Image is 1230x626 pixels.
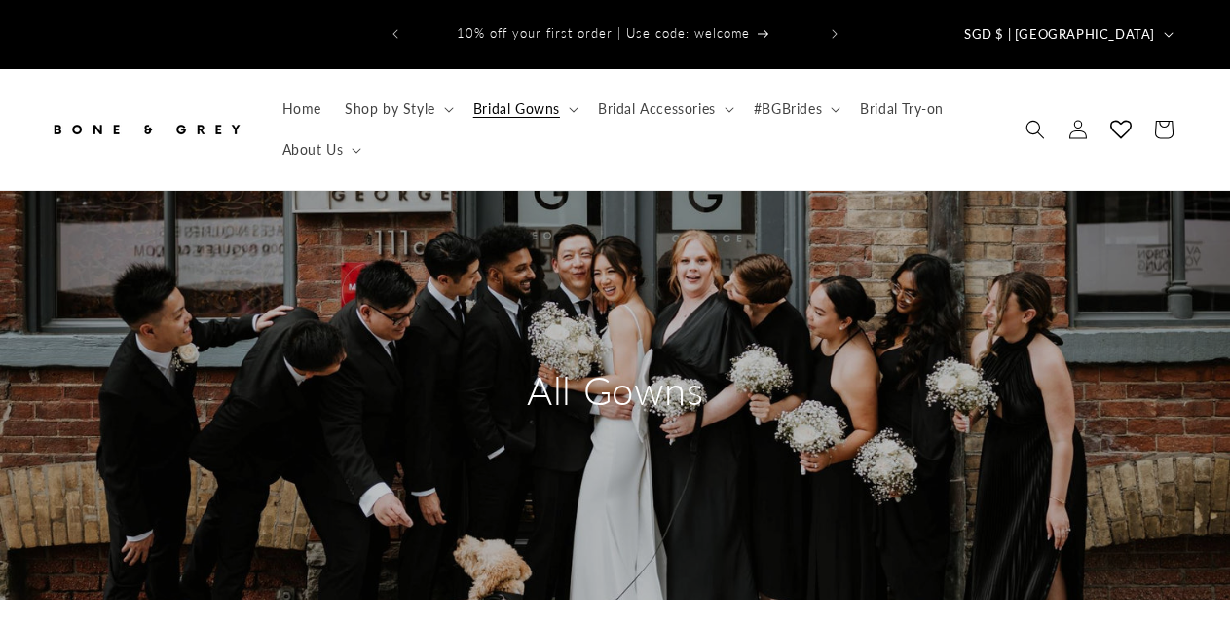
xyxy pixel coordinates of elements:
summary: Bridal Gowns [462,89,586,129]
summary: Search [1014,108,1057,151]
button: SGD $ | [GEOGRAPHIC_DATA] [952,16,1181,53]
h2: All Gowns [430,365,801,416]
summary: Bridal Accessories [586,89,742,129]
summary: Shop by Style [333,89,462,129]
span: 10% off your first order | Use code: welcome [457,25,750,41]
summary: About Us [271,129,370,170]
a: Bridal Try-on [848,89,955,129]
button: Next announcement [813,16,856,53]
span: Bridal Try-on [860,100,944,118]
a: Home [271,89,333,129]
a: Bone and Grey Bridal [42,100,251,158]
img: Bone and Grey Bridal [49,108,243,151]
span: SGD $ | [GEOGRAPHIC_DATA] [964,25,1155,45]
span: About Us [282,141,344,159]
span: Shop by Style [345,100,435,118]
button: Previous announcement [374,16,417,53]
span: #BGBrides [754,100,822,118]
span: Bridal Gowns [473,100,560,118]
span: Bridal Accessories [598,100,716,118]
summary: #BGBrides [742,89,848,129]
span: Home [282,100,321,118]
